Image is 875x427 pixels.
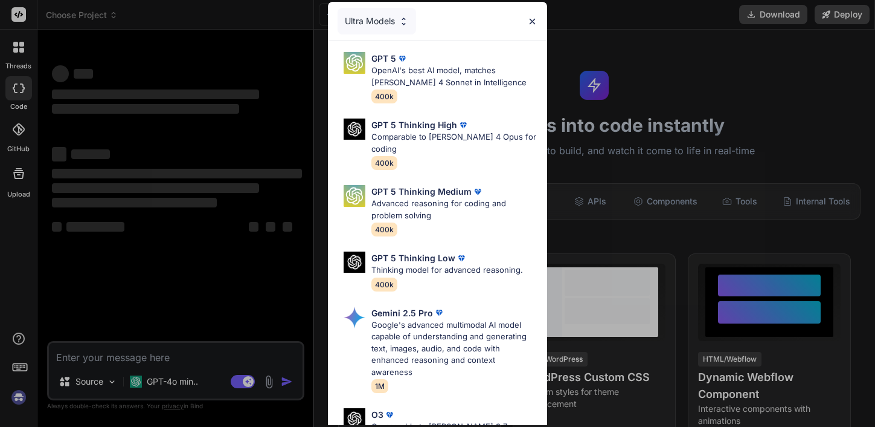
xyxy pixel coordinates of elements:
img: close [527,16,537,27]
p: Thinking model for advanced reasoning. [371,264,523,276]
img: Pick Models [399,16,409,27]
p: OpenAI's best AI model, matches [PERSON_NAME] 4 Sonnet in Intelligence [371,65,537,88]
p: Google's advanced multimodal AI model capable of understanding and generating text, images, audio... [371,319,537,379]
span: 1M [371,379,388,393]
p: GPT 5 Thinking High [371,119,457,131]
p: Advanced reasoning for coding and problem solving [371,198,537,221]
img: premium [383,409,396,421]
span: 400k [371,223,397,236]
img: premium [455,252,467,264]
p: Gemini 2.5 Pro [371,307,433,319]
p: GPT 5 [371,52,396,65]
p: GPT 5 Thinking Low [371,252,455,264]
div: Ultra Models [338,8,416,34]
img: premium [433,307,445,319]
span: 400k [371,278,397,292]
span: 400k [371,156,397,170]
span: 400k [371,90,397,103]
p: Comparable to [PERSON_NAME] 4 Opus for coding [371,131,537,155]
img: premium [396,53,408,65]
img: premium [457,119,469,131]
img: Pick Models [344,252,365,273]
img: Pick Models [344,307,365,328]
img: Pick Models [344,52,365,74]
img: Pick Models [344,119,365,140]
img: Pick Models [344,185,365,207]
p: GPT 5 Thinking Medium [371,185,472,198]
p: O3 [371,408,383,421]
img: premium [472,186,484,198]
